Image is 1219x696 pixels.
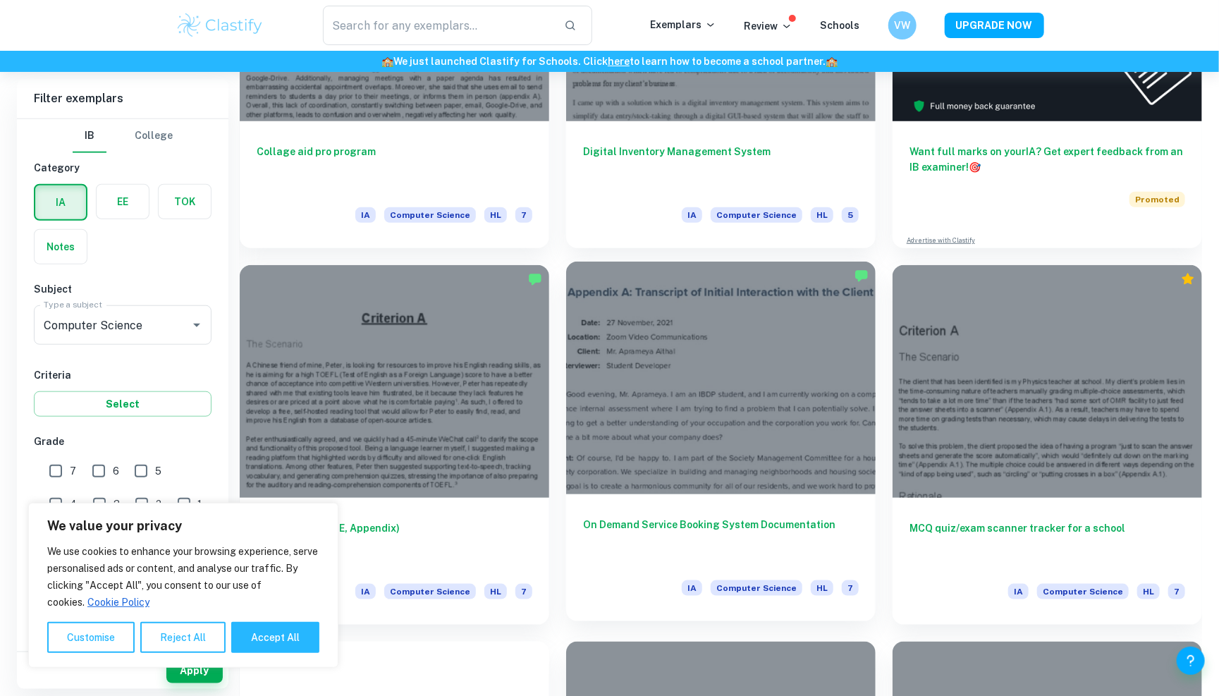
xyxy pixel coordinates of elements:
span: 🎯 [969,161,981,173]
span: HL [1137,584,1160,599]
span: Computer Science [711,207,802,223]
div: Filter type choice [73,119,173,153]
span: 5 [842,207,859,223]
h6: MCQ quiz/exam scanner tracker for a school [909,520,1185,567]
span: IA [682,207,702,223]
a: On Demand Service Booking System DocumentationIAComputer ScienceHL7 [566,265,876,624]
span: 3 [114,496,120,512]
span: HL [811,207,833,223]
div: Premium [1181,272,1195,286]
span: 7 [515,207,532,223]
button: Apply [166,658,223,683]
span: IA [355,207,376,223]
p: We use cookies to enhance your browsing experience, serve personalised ads or content, and analys... [47,543,319,611]
button: Help and Feedback [1177,647,1205,675]
img: Marked [528,272,542,286]
span: Promoted [1129,192,1185,207]
label: Type a subject [44,299,102,311]
h6: LinguaKite (A-C, E, Appendix) [257,520,532,567]
h6: Grade [34,434,212,449]
span: HL [484,584,507,599]
h6: Want full marks on your IA ? Get expert feedback from an IB examiner! [909,144,1185,175]
span: IA [355,584,376,599]
span: 1 [198,496,202,512]
button: College [135,119,173,153]
a: Advertise with Clastify [907,236,975,245]
p: Review [745,18,792,34]
span: IA [1008,584,1029,599]
button: Reject All [140,622,226,653]
button: Notes [35,230,87,264]
button: UPGRADE NOW [945,13,1044,38]
span: 5 [155,463,161,479]
h6: Category [34,160,212,176]
h6: We just launched Clastify for Schools. Click to learn how to become a school partner. [3,54,1216,69]
button: EE [97,185,149,219]
a: Schools [821,20,860,31]
button: Customise [47,622,135,653]
h6: Subject [34,281,212,297]
span: IA [682,580,702,596]
a: here [608,56,630,67]
button: TOK [159,185,211,219]
span: 7 [1168,584,1185,599]
button: VW [888,11,917,39]
span: Computer Science [384,207,476,223]
span: 6 [113,463,119,479]
span: 2 [156,496,161,512]
h6: VW [894,18,910,33]
span: Computer Science [1037,584,1129,599]
button: Select [34,391,212,417]
span: 🏫 [826,56,838,67]
button: IB [73,119,106,153]
a: LinguaKite (A-C, E, Appendix)IAComputer ScienceHL7 [240,265,549,624]
h6: Criteria [34,367,212,383]
a: Cookie Policy [87,596,150,609]
h6: Collage aid pro program [257,144,532,190]
h6: Digital Inventory Management System [583,144,859,190]
button: IA [35,185,86,219]
span: 🏫 [381,56,393,67]
span: 7 [515,584,532,599]
span: 7 [70,463,76,479]
input: Search for any exemplars... [323,6,553,45]
div: We value your privacy [28,503,338,668]
button: Open [187,315,207,335]
button: Accept All [231,622,319,653]
h6: Filter exemplars [17,79,228,118]
p: Exemplars [651,17,716,32]
p: We value your privacy [47,518,319,535]
a: MCQ quiz/exam scanner tracker for a schoolIAComputer ScienceHL7 [893,265,1202,624]
span: Computer Science [384,584,476,599]
span: 7 [842,580,859,596]
span: 4 [70,496,77,512]
img: Clastify logo [176,11,265,39]
h6: On Demand Service Booking System Documentation [583,517,859,563]
span: HL [811,580,833,596]
span: HL [484,207,507,223]
span: Computer Science [711,580,802,596]
img: Marked [854,269,869,283]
